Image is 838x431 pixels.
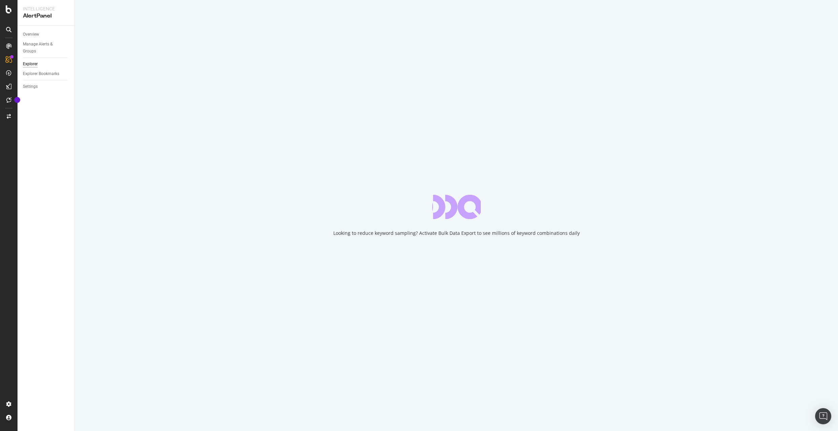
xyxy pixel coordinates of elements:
div: animation [432,195,481,219]
div: Explorer Bookmarks [23,70,59,77]
div: Tooltip anchor [14,97,20,103]
a: Settings [23,83,70,90]
div: Open Intercom Messenger [815,408,831,424]
div: AlertPanel [23,12,69,20]
div: Looking to reduce keyword sampling? Activate Bulk Data Export to see millions of keyword combinat... [333,230,580,237]
div: Intelligence [23,5,69,12]
div: Settings [23,83,38,90]
div: Explorer [23,61,38,68]
a: Explorer Bookmarks [23,70,70,77]
div: Manage Alerts & Groups [23,41,63,55]
a: Overview [23,31,70,38]
div: Overview [23,31,39,38]
a: Explorer [23,61,70,68]
a: Manage Alerts & Groups [23,41,70,55]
